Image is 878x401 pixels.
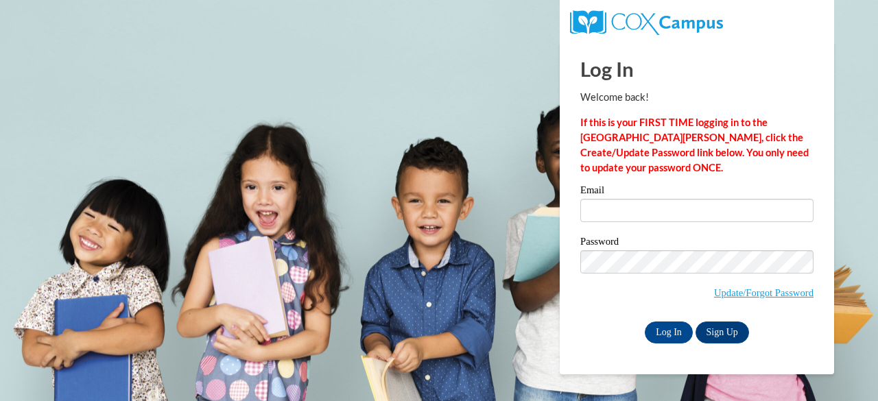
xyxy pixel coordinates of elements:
[696,321,749,343] a: Sign Up
[645,321,693,343] input: Log In
[580,236,814,250] label: Password
[580,117,809,173] strong: If this is your FIRST TIME logging in to the [GEOGRAPHIC_DATA][PERSON_NAME], click the Create/Upd...
[580,185,814,199] label: Email
[714,287,814,298] a: Update/Forgot Password
[580,55,814,83] h1: Log In
[570,16,723,27] a: COX Campus
[580,90,814,105] p: Welcome back!
[570,10,723,35] img: COX Campus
